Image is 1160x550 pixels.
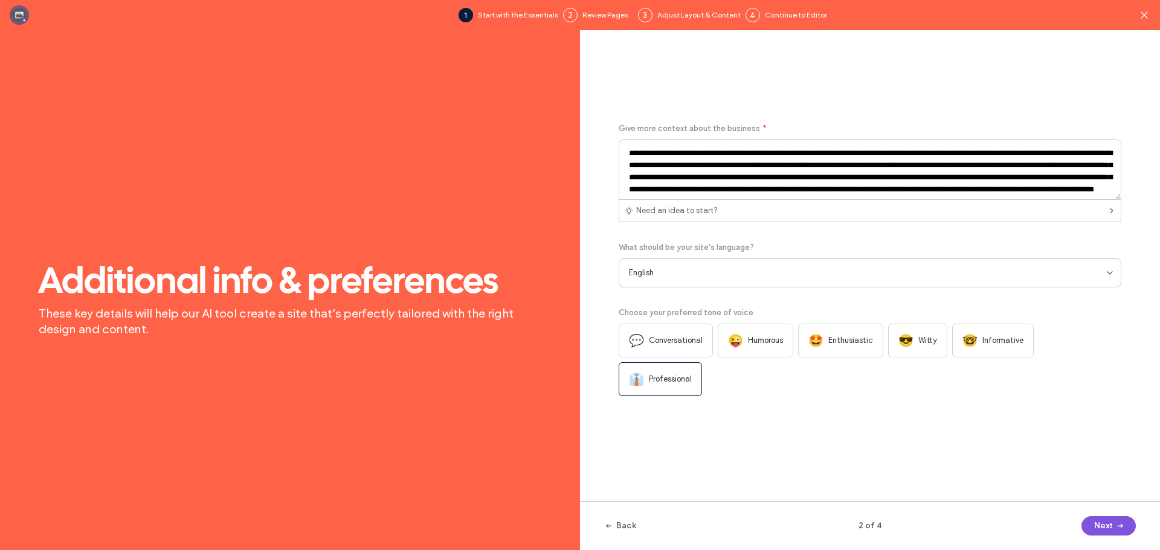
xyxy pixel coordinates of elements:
[619,123,760,135] span: Give more context about the business
[898,333,913,348] span: 😎
[918,334,937,347] span: Witty
[649,373,692,385] span: Professional
[790,520,950,532] span: 2 of 4
[982,334,1023,347] span: Informative
[39,305,541,337] span: These key details will help our AI tool create a site that’s perfectly tailored with the right de...
[746,8,760,22] div: 4
[459,8,473,22] div: 1
[828,334,873,347] span: Enthusiastic
[563,8,578,22] div: 2
[478,10,558,21] span: Start with the Essentials
[619,307,753,319] span: Choose your preferred tone of voice
[1081,516,1136,536] button: Next
[649,334,703,347] span: Conversational
[765,10,827,21] span: Continue to Editor
[808,333,823,348] span: 🤩
[619,241,754,254] span: What should be your site's language?
[582,10,633,21] span: Review Pages
[604,516,636,536] button: Back
[629,372,644,386] span: 👔
[636,205,718,217] span: Need an idea to start?
[27,8,52,19] span: Help
[638,8,652,22] div: 3
[39,260,541,301] span: Additional info & preferences
[728,333,743,348] span: 😜
[962,333,978,348] span: 🤓
[748,334,783,347] span: Humorous
[629,333,644,348] span: 💬
[629,267,654,279] span: English
[657,10,741,21] span: Adjust Layout & Content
